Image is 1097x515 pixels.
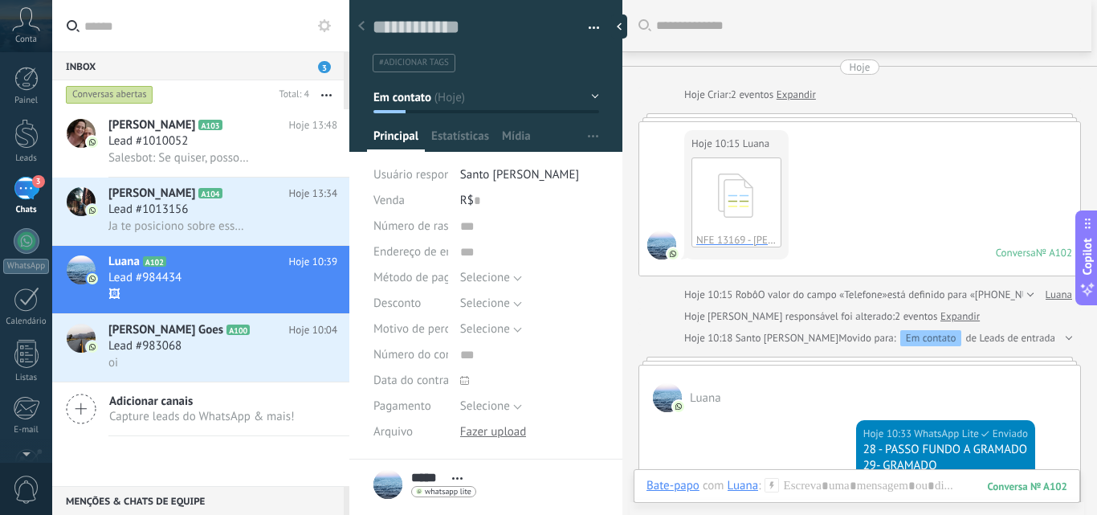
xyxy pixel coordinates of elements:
span: Copilot [1079,238,1095,275]
div: Chats [3,205,50,215]
div: Leads [3,153,50,164]
div: E-mail [3,425,50,435]
div: WhatsApp [3,259,49,274]
div: Listas [3,373,50,383]
span: 3 [32,175,45,188]
span: Conta [15,35,37,45]
div: Calendário [3,317,50,327]
div: Painel [3,96,50,106]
